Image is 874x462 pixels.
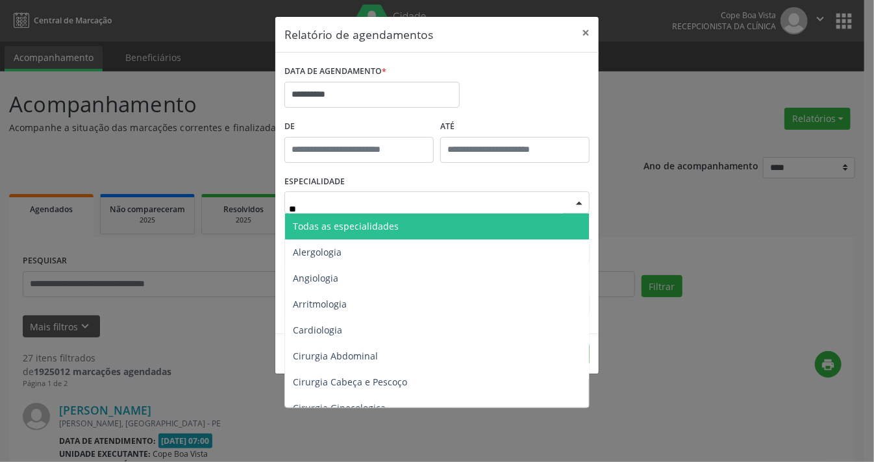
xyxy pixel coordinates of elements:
[293,220,399,232] span: Todas as especialidades
[440,117,590,137] label: ATÉ
[293,376,407,388] span: Cirurgia Cabeça e Pescoço
[293,350,378,362] span: Cirurgia Abdominal
[284,117,434,137] label: De
[284,172,345,192] label: ESPECIALIDADE
[284,26,433,43] h5: Relatório de agendamentos
[284,62,386,82] label: DATA DE AGENDAMENTO
[293,402,386,414] span: Cirurgia Ginecologica
[573,17,599,49] button: Close
[293,272,338,284] span: Angiologia
[293,298,347,310] span: Arritmologia
[293,324,342,336] span: Cardiologia
[293,246,342,258] span: Alergologia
